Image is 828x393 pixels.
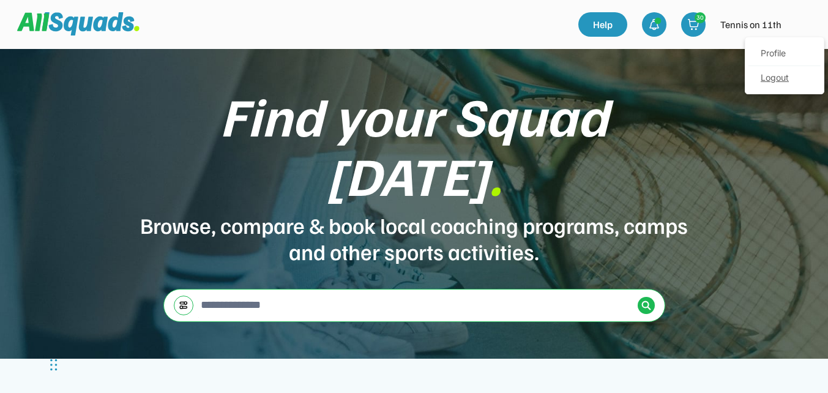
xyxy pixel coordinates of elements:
[578,12,627,37] a: Help
[139,212,690,264] div: Browse, compare & book local coaching programs, camps and other sports activities.
[139,86,690,204] div: Find your Squad [DATE]
[748,66,821,91] div: Logout
[179,301,188,310] img: settings-03.svg
[748,42,821,66] a: Profile
[720,17,781,32] div: Tennis on 11th
[488,141,502,208] font: .
[687,18,699,31] img: shopping-cart-01%20%281%29.svg
[695,13,705,22] div: 30
[789,12,813,37] img: IMG_2979.png
[641,301,651,310] img: Icon%20%2838%29.svg
[648,18,660,31] img: bell-03%20%281%29.svg
[17,12,140,36] img: Squad%20Logo.svg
